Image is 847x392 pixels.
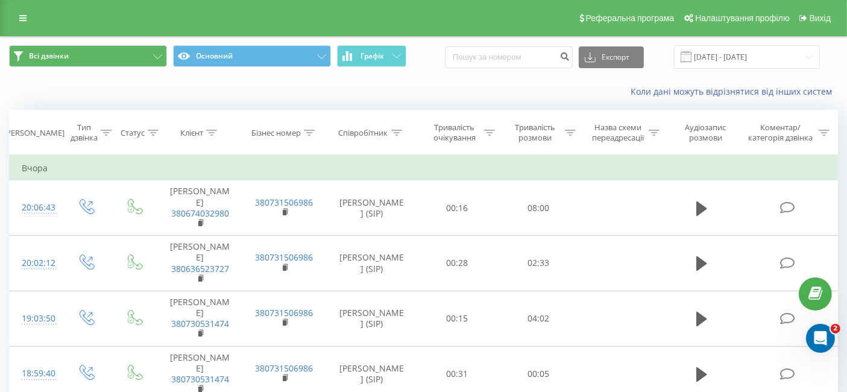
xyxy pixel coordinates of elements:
td: [PERSON_NAME] [158,180,242,236]
td: Вчора [10,156,838,180]
div: Бізнес номер [251,128,301,138]
div: Аудіозапис розмови [673,122,737,143]
span: Налаштування профілю [695,13,789,23]
div: Коментар/категорія дзвінка [745,122,816,143]
div: Статус [121,128,145,138]
button: Експорт [579,46,644,68]
div: Назва схеми переадресації [590,122,646,143]
div: Тривалість очікування [428,122,481,143]
div: [PERSON_NAME] [4,128,65,138]
td: 00:28 [417,236,497,291]
span: 2 [831,324,840,334]
td: [PERSON_NAME] [158,236,242,291]
input: Пошук за номером [445,46,573,68]
div: 18:59:40 [22,362,49,385]
td: [PERSON_NAME] (SIP) [326,291,417,346]
a: Коли дані можуть відрізнятися вiд інших систем [631,86,838,97]
td: [PERSON_NAME] [158,291,242,346]
div: Клієнт [180,128,203,138]
button: Графік [337,45,406,67]
a: 380730531474 [171,318,229,329]
div: Тип дзвінка [71,122,98,143]
a: 380730531474 [171,373,229,385]
td: [PERSON_NAME] (SIP) [326,180,417,236]
a: 380674032980 [171,207,229,219]
span: Всі дзвінки [29,51,69,61]
td: [PERSON_NAME] (SIP) [326,236,417,291]
span: Графік [361,52,384,60]
a: 380636523727 [171,263,229,274]
a: 380731506986 [256,362,313,374]
td: 00:15 [417,291,497,346]
div: 19:03:50 [22,307,49,330]
span: Реферальна програма [586,13,675,23]
span: Вихід [810,13,831,23]
div: 20:02:12 [22,251,49,275]
div: Співробітник [339,128,388,138]
div: 20:06:43 [22,196,49,220]
iframe: Intercom live chat [806,324,835,353]
td: 04:02 [498,291,579,346]
button: Всі дзвінки [9,45,167,67]
td: 08:00 [498,180,579,236]
a: 380731506986 [256,197,313,208]
td: 00:16 [417,180,497,236]
a: 380731506986 [256,251,313,263]
button: Основний [173,45,331,67]
a: 380731506986 [256,307,313,318]
div: Тривалість розмови [509,122,562,143]
td: 02:33 [498,236,579,291]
